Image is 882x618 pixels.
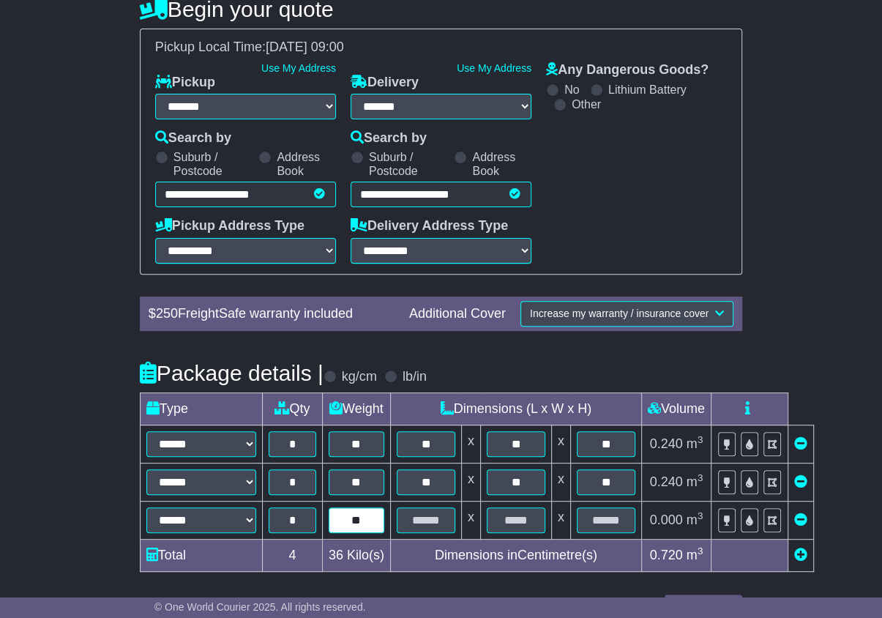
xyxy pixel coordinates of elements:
label: Suburb / Postcode [369,150,447,178]
span: 36 [329,548,343,562]
sup: 3 [698,546,703,556]
label: Any Dangerous Goods? [546,62,709,78]
label: Lithium Battery [608,83,687,97]
label: Delivery [351,75,419,91]
span: Increase my warranty / insurance cover [530,308,709,319]
a: Use My Address [261,62,336,74]
span: m [687,513,703,527]
label: Pickup Address Type [155,218,304,234]
span: 0.240 [650,474,683,489]
div: Additional Cover [402,306,513,322]
span: © One World Courier 2025. All rights reserved. [154,601,366,613]
td: Kilo(s) [322,540,390,572]
label: lb/in [403,369,427,385]
label: kg/cm [342,369,377,385]
td: 4 [262,540,322,572]
td: x [551,425,570,463]
td: x [461,425,480,463]
span: 0.000 [650,513,683,527]
label: Search by [351,130,427,146]
button: Increase my warranty / insurance cover [520,301,733,327]
span: m [687,436,703,451]
label: Other [572,97,601,111]
a: Remove this item [794,513,807,527]
a: Remove this item [794,436,807,451]
td: Volume [641,393,711,425]
a: Add new item [794,548,807,562]
label: Search by [155,130,231,146]
span: 250 [156,306,178,321]
span: [DATE] 09:00 [266,40,344,54]
td: Type [140,393,262,425]
a: Use My Address [457,62,531,74]
td: Dimensions in Centimetre(s) [390,540,641,572]
span: 0.720 [650,548,683,562]
td: Total [140,540,262,572]
span: 0.240 [650,436,683,451]
td: x [551,463,570,502]
span: m [687,548,703,562]
td: Qty [262,393,322,425]
td: Dimensions (L x W x H) [390,393,641,425]
sup: 3 [698,472,703,483]
td: x [551,502,570,540]
label: Delivery Address Type [351,218,508,234]
div: Pickup Local Time: [148,40,734,56]
label: No [564,83,579,97]
label: Suburb / Postcode [173,150,252,178]
label: Address Book [277,150,336,178]
sup: 3 [698,510,703,521]
td: Weight [322,393,390,425]
sup: 3 [698,434,703,445]
h4: Package details | [140,361,324,385]
td: x [461,463,480,502]
div: $ FreightSafe warranty included [141,306,402,322]
span: m [687,474,703,489]
a: Remove this item [794,474,807,489]
label: Address Book [472,150,531,178]
td: x [461,502,480,540]
label: Pickup [155,75,215,91]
